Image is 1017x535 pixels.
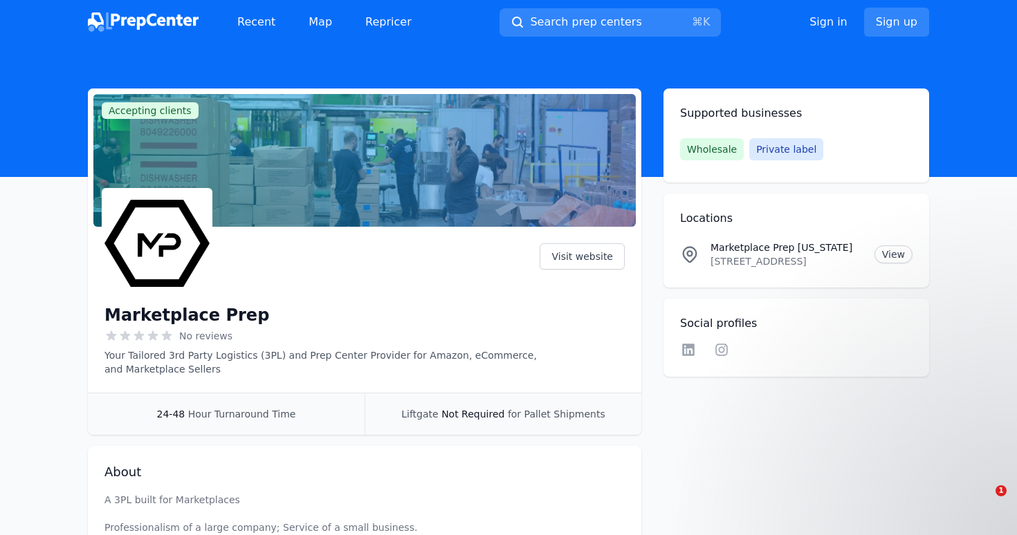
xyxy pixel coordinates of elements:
p: Your Tailored 3rd Party Logistics (3PL) and Prep Center Provider for Amazon, eCommerce, and Marke... [104,348,540,376]
span: Hour Turnaround Time [188,409,296,420]
img: Marketplace Prep [104,191,210,296]
h2: Supported businesses [680,105,913,122]
a: Visit website [540,243,625,270]
h2: Social profiles [680,315,913,332]
a: Repricer [354,8,423,36]
span: Not Required [441,409,504,420]
span: 24-48 [157,409,185,420]
a: Recent [226,8,286,36]
a: Sign in [809,14,847,30]
iframe: Intercom live chat [967,485,1000,518]
span: Liftgate [401,409,438,420]
h2: Locations [680,210,913,227]
kbd: K [703,15,711,28]
span: for Pallet Shipments [508,409,605,420]
span: Private label [749,138,823,160]
button: Search prep centers⌘K [500,8,721,37]
img: PrepCenter [88,12,199,32]
a: View [874,245,913,263]
span: No reviews [179,329,232,343]
h2: About [104,462,625,482]
p: [STREET_ADDRESS] [711,254,863,268]
a: Sign up [864,8,929,37]
span: 1 [996,485,1007,496]
span: Accepting clients [102,102,199,119]
span: Wholesale [680,138,744,160]
kbd: ⌘ [692,15,703,28]
p: Marketplace Prep [US_STATE] [711,241,863,254]
h1: Marketplace Prep [104,304,269,326]
span: Search prep centers [530,14,641,30]
a: Map [297,8,343,36]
